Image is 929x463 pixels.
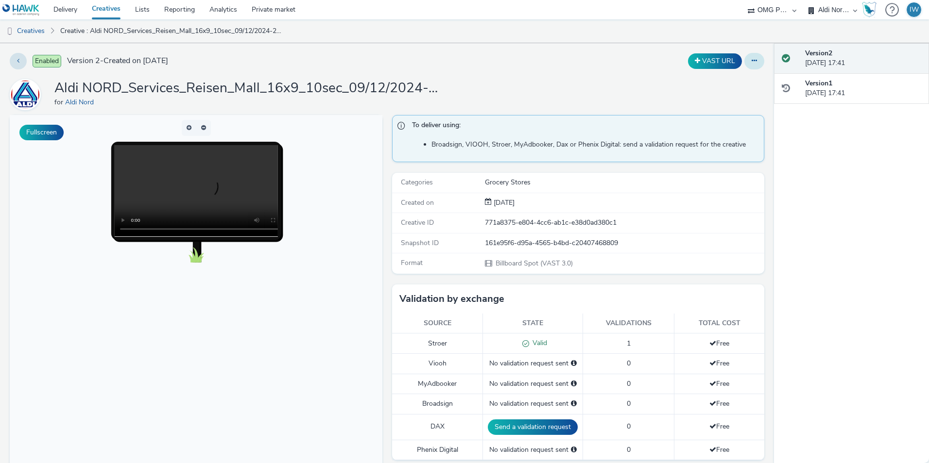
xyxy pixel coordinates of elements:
span: Free [709,445,729,454]
div: Please select a deal below and click on Send to send a validation request to MyAdbooker. [571,379,577,389]
span: [DATE] [492,198,515,207]
div: [DATE] 17:41 [805,49,921,68]
span: 0 [627,445,631,454]
span: Free [709,379,729,388]
strong: Version 1 [805,79,832,88]
span: 0 [627,379,631,388]
span: for [54,98,65,107]
div: Creation 10 December 2024, 17:41 [492,198,515,208]
img: Hawk Academy [862,2,877,17]
span: To deliver using: [412,120,755,133]
span: Created on [401,198,434,207]
img: Aldi Nord [11,80,39,110]
span: Categories [401,178,433,187]
span: 0 [627,399,631,408]
td: Phenix Digital [392,440,483,460]
div: Please select a deal below and click on Send to send a validation request to Phenix Digital. [571,445,577,455]
td: Viooh [392,354,483,374]
div: No validation request sent [488,359,578,368]
span: Snapshot ID [401,238,439,248]
button: Send a validation request [488,419,578,435]
button: VAST URL [688,53,742,69]
td: MyAdbooker [392,374,483,394]
h3: Validation by exchange [399,292,504,306]
div: 161e95f6-d95a-4565-b4bd-c20407468809 [485,238,763,248]
div: Please select a deal below and click on Send to send a validation request to Viooh. [571,359,577,368]
a: Aldi Nord [65,98,98,107]
span: 0 [627,359,631,368]
img: undefined Logo [2,4,40,16]
th: Validations [583,314,674,333]
span: Free [709,422,729,431]
div: Grocery Stores [485,178,763,187]
div: [DATE] 17:41 [805,79,921,99]
a: Aldi Nord [10,90,45,99]
th: Total cost [674,314,765,333]
div: No validation request sent [488,399,578,409]
span: 1 [627,339,631,348]
th: Source [392,314,483,333]
span: Enabled [33,55,61,67]
td: Stroer [392,333,483,354]
h1: Aldi NORD_Services_Reisen_Mall_16x9_10sec_09/12/2024-29/12/2024_Indien_V2 [54,79,443,98]
div: 771a8375-e804-4cc6-ab1c-e38d0ad380c1 [485,218,763,228]
span: Creative ID [401,218,434,227]
div: IW [910,2,919,17]
span: Free [709,339,729,348]
span: Free [709,359,729,368]
div: Duplicate the creative as a VAST URL [686,53,744,69]
td: DAX [392,414,483,440]
div: No validation request sent [488,445,578,455]
td: Broadsign [392,394,483,414]
th: State [483,314,583,333]
span: 0 [627,422,631,431]
a: Hawk Academy [862,2,880,17]
div: No validation request sent [488,379,578,389]
img: dooh [5,27,15,36]
span: Billboard Spot (VAST 3.0) [495,259,573,268]
span: Valid [529,338,547,347]
strong: Version 2 [805,49,832,58]
span: Version 2 - Created on [DATE] [67,55,168,66]
li: Broadsign, VIOOH, Stroer, MyAdbooker, Dax or Phenix Digital: send a validation request for the cr... [431,140,759,149]
button: Fullscreen [19,125,64,140]
span: Format [401,258,423,267]
div: Please select a deal below and click on Send to send a validation request to Broadsign. [571,399,577,409]
span: Free [709,399,729,408]
a: Creative : Aldi NORD_Services_Reisen_Mall_16x9_10sec_09/12/2024-29/12/2024_Indien_V2 [55,19,288,43]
